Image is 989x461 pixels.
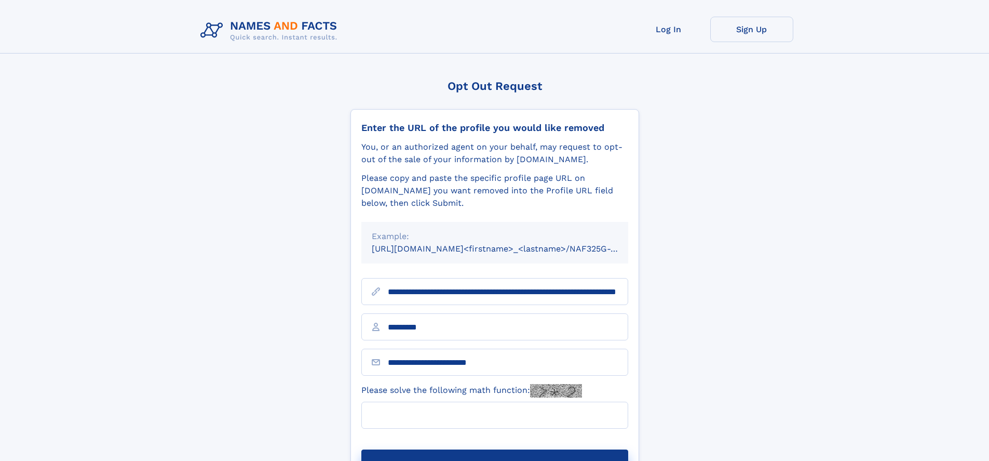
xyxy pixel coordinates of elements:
[372,230,618,243] div: Example:
[361,141,628,166] div: You, or an authorized agent on your behalf, may request to opt-out of the sale of your informatio...
[361,172,628,209] div: Please copy and paste the specific profile page URL on [DOMAIN_NAME] you want removed into the Pr...
[372,244,648,254] small: [URL][DOMAIN_NAME]<firstname>_<lastname>/NAF325G-xxxxxxxx
[361,384,582,398] label: Please solve the following math function:
[196,17,346,45] img: Logo Names and Facts
[361,122,628,134] div: Enter the URL of the profile you would like removed
[627,17,710,42] a: Log In
[710,17,793,42] a: Sign Up
[350,80,639,93] div: Opt Out Request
